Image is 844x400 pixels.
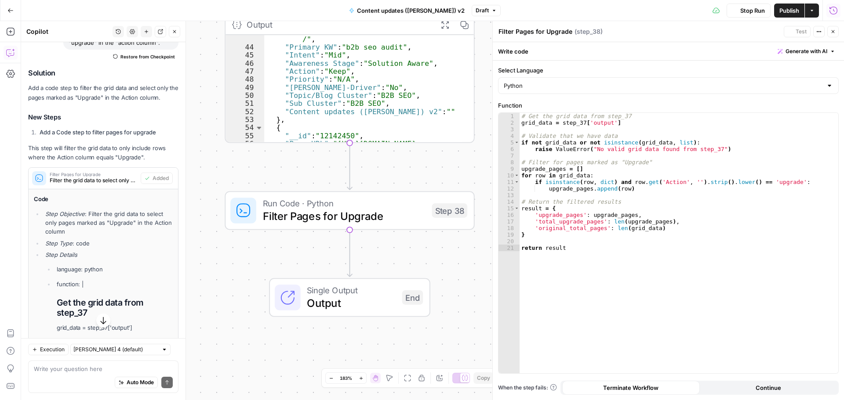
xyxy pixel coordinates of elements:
[115,377,158,388] button: Auto Mode
[26,27,110,36] div: Copilot
[498,384,557,392] a: When the step fails:
[141,173,173,184] button: Added
[57,280,173,289] p: function: |
[498,172,520,179] div: 10
[498,218,520,225] div: 17
[226,108,264,115] div: 52
[226,124,264,132] div: 54
[28,69,178,77] h2: Solution
[472,5,501,16] button: Draft
[43,239,173,248] li: : code
[120,53,175,60] span: Restore from Checkpoint
[432,203,467,218] div: Step 38
[50,172,137,177] span: Filter Pages for Upgrade
[498,159,520,166] div: 8
[786,47,827,55] span: Generate with AI
[514,172,519,179] span: Toggle code folding, rows 10 through 12
[498,139,520,146] div: 5
[50,177,137,184] span: Filter the grid data to select only pages marked as "Upgrade" in the Action column
[727,4,771,18] button: Stop Run
[402,290,423,305] div: End
[225,278,474,317] div: Single OutputOutputEnd
[226,140,264,156] div: 56
[263,197,426,209] span: Run Code · Python
[226,83,264,91] div: 49
[43,209,173,236] li: : Filter the grid data to select only pages marked as "Upgrade" in the Action column
[779,6,799,15] span: Publish
[774,46,839,57] button: Generate with AI
[700,381,837,395] button: Continue
[57,323,173,332] p: grid_data = step_37['output']
[57,265,173,274] p: language: python
[344,4,470,18] button: Content updates ([PERSON_NAME]) v2
[40,129,156,136] strong: Add a Code step to filter pages for upgrade
[514,205,519,212] span: Toggle code folding, rows 15 through 19
[226,43,264,51] div: 44
[498,126,520,133] div: 3
[153,174,169,182] span: Added
[493,42,844,60] div: Write code
[498,212,520,218] div: 16
[498,245,520,251] div: 21
[473,372,494,384] button: Copy
[756,383,781,392] span: Continue
[498,166,520,172] div: 9
[476,7,489,14] span: Draft
[226,59,264,67] div: 46
[514,179,519,185] span: Toggle code folding, rows 11 through 12
[498,66,839,75] label: Select Language
[498,133,520,139] div: 4
[226,91,264,99] div: 50
[575,27,603,36] span: ( step_38 )
[226,100,264,108] div: 51
[498,225,520,231] div: 18
[45,240,73,247] em: Step Type
[774,4,804,18] button: Publish
[226,132,264,140] div: 55
[255,124,263,132] span: Toggle code folding, rows 54 through 66
[28,83,178,102] p: Add a code step to filter the grid data and select only the pages marked as "Upgrade" in the Acti...
[514,139,519,146] span: Toggle code folding, rows 5 through 6
[57,298,173,318] h1: Get the grid data from step_37
[477,374,490,382] span: Copy
[357,6,465,15] span: Content updates ([PERSON_NAME]) v2
[127,378,154,386] span: Auto Mode
[109,51,178,62] button: Restore from Checkpoint
[498,101,839,110] label: Function
[28,112,178,123] h3: New Steps
[498,27,572,36] textarea: Filter Pages for Upgrade
[28,144,178,162] p: This step will filter the grid data to only include rows where the Action column equals "Upgrade".
[498,152,520,159] div: 7
[225,191,474,230] div: Run Code · PythonFilter Pages for UpgradeStep 38
[498,179,520,185] div: 11
[504,81,822,90] input: Python
[498,113,520,119] div: 1
[45,251,77,258] em: Step Details
[226,115,264,123] div: 53
[498,231,520,238] div: 19
[226,76,264,83] div: 48
[498,205,520,212] div: 15
[340,375,352,382] span: 183%
[34,195,173,204] h4: Code
[247,18,430,31] div: Output
[498,119,520,126] div: 2
[498,185,520,192] div: 12
[226,67,264,75] div: 47
[498,146,520,152] div: 6
[40,346,65,353] span: Execution
[45,210,85,217] em: Step Objective
[73,345,158,354] input: Claude Sonnet 4 (default)
[28,344,69,355] button: Execution
[603,383,658,392] span: Terminate Workflow
[347,230,352,276] g: Edge from step_38 to end
[784,26,811,37] button: Test
[307,284,396,296] span: Single Output
[307,295,396,311] span: Output
[263,208,426,224] span: Filter Pages for Upgrade
[498,238,520,245] div: 20
[498,192,520,198] div: 13
[226,51,264,59] div: 45
[347,143,352,190] g: Edge from step_37 to step_38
